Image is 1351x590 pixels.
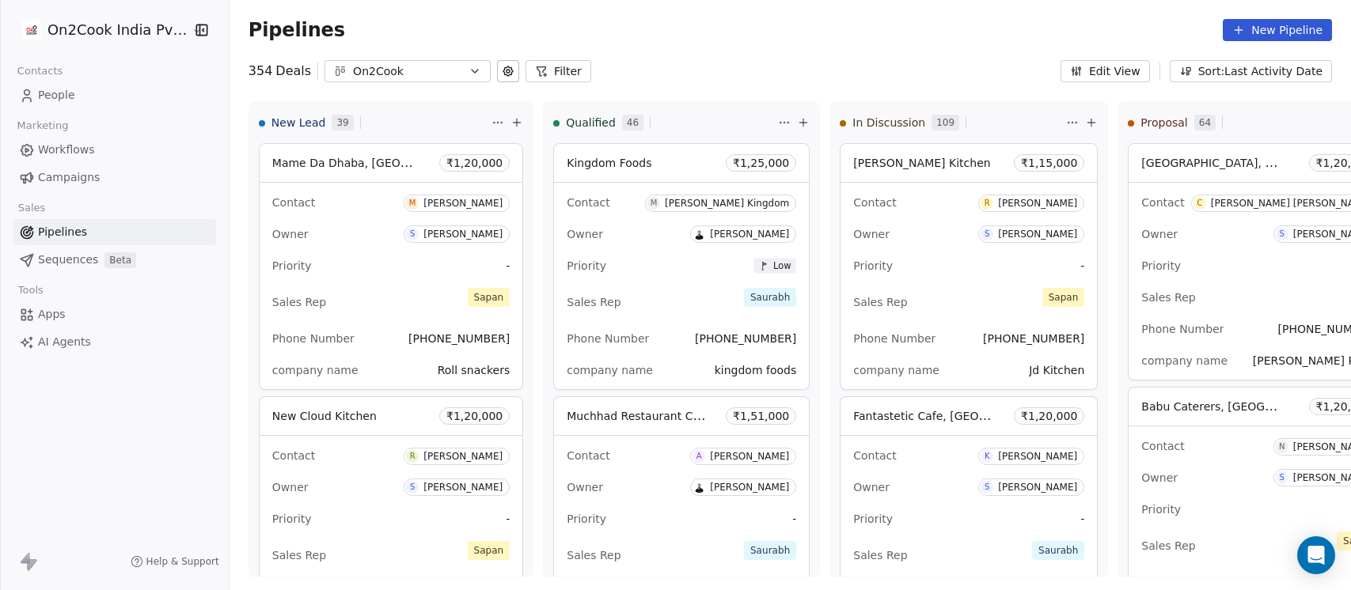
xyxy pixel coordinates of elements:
[38,334,91,350] span: AI Agents
[446,155,503,171] span: ₹ 1,20,000
[932,115,959,130] span: 109
[1141,155,1311,170] span: [GEOGRAPHIC_DATA], New C K
[998,198,1077,209] div: [PERSON_NAME]
[271,115,326,130] span: New Lead
[710,482,789,493] div: [PERSON_NAME]
[853,449,896,462] span: Contact
[275,62,311,81] span: Deals
[567,481,603,494] span: Owner
[693,482,705,492] img: S
[438,364,510,376] span: Roll snackers
[553,143,810,390] div: Kingdom Foods₹1,25,000ContactM[PERSON_NAME] KingdomOwnerS[PERSON_NAME]PriorityLowSales RepSaurabh...
[1141,323,1224,335] span: Phone Number
[468,288,510,307] span: Sapan
[410,450,416,463] div: R
[715,364,797,376] span: kingdom foods
[733,408,789,424] span: ₹ 1,51,000
[1061,60,1150,82] button: Edit View
[19,17,181,43] button: On2Cook India Pvt. Ltd.
[11,196,52,220] span: Sales
[1279,441,1285,453] div: N
[13,219,216,245] a: Pipelines
[332,115,353,130] span: 39
[566,115,616,130] span: Qualified
[446,408,503,424] span: ₹ 1,20,000
[553,102,775,143] div: Qualified46
[1021,408,1077,424] span: ₹ 1,20,000
[853,512,893,525] span: Priority
[567,449,609,462] span: Contact
[710,451,789,462] div: [PERSON_NAME]
[985,481,989,494] div: S
[622,115,643,130] span: 46
[853,259,893,272] span: Priority
[38,169,100,186] span: Campaigns
[1032,541,1084,560] span: Saurabh
[38,87,75,104] span: People
[38,142,95,158] span: Workflows
[567,259,606,272] span: Priority
[1029,364,1084,376] span: Jd Kitchen
[468,541,510,560] span: Sapan
[853,157,990,169] span: [PERSON_NAME] Kitchen
[665,198,789,209] div: [PERSON_NAME] Kingdom
[1141,503,1181,516] span: Priority
[567,296,620,308] span: Sales Rep
[408,332,510,345] span: [PHONE_NUMBER]
[853,228,890,240] span: Owner
[38,306,66,323] span: Apps
[259,143,523,390] div: Mame Da Dhaba, [GEOGRAPHIC_DATA]₹1,20,000ContactM[PERSON_NAME]OwnerS[PERSON_NAME]Priority-Sales R...
[567,512,606,525] span: Priority
[853,364,939,376] span: company name
[13,82,216,108] a: People
[840,102,1063,143] div: In Discussion109
[146,555,219,568] span: Help & Support
[13,165,216,191] a: Campaigns
[1141,228,1178,240] span: Owner
[272,364,359,376] span: company name
[423,482,503,493] div: [PERSON_NAME]
[852,115,925,130] span: In Discussion
[1223,19,1332,41] button: New Pipeline
[985,450,990,463] div: K
[1141,196,1184,209] span: Contact
[773,259,791,271] span: Low
[1141,259,1181,272] span: Priority
[1141,440,1184,452] span: Contact
[998,451,1077,462] div: [PERSON_NAME]
[567,332,649,345] span: Phone Number
[410,228,415,240] div: S
[11,278,50,302] span: Tools
[985,228,989,240] div: S
[1280,228,1285,240] div: S
[10,59,70,83] span: Contacts
[104,252,136,268] span: Beta
[13,137,216,163] a: Workflows
[259,102,488,143] div: New Lead39
[272,155,488,170] span: Mame Da Dhaba, [GEOGRAPHIC_DATA]
[853,408,1066,423] span: Fantastetic Cafe, [GEOGRAPHIC_DATA]
[1170,60,1332,82] button: Sort: Last Activity Date
[567,228,603,240] span: Owner
[10,114,75,138] span: Marketing
[651,197,658,210] div: M
[506,511,510,527] span: -
[696,450,702,463] div: A
[998,482,1077,493] div: [PERSON_NAME]
[1297,536,1335,574] div: Open Intercom Messenger
[409,197,416,210] div: M
[693,229,705,239] img: S
[1141,399,1344,414] span: Babu Caterers, [GEOGRAPHIC_DATA]
[272,228,309,240] span: Owner
[1021,155,1077,171] span: ₹ 1,15,000
[272,296,326,308] span: Sales Rep
[423,198,503,209] div: [PERSON_NAME]
[249,19,345,41] span: Pipelines
[13,301,216,327] a: Apps
[733,155,789,171] span: ₹ 1,25,000
[985,197,990,210] div: R
[744,541,796,560] span: Saurabh
[853,481,890,494] span: Owner
[695,332,796,345] span: [PHONE_NUMBER]
[249,62,311,81] div: 354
